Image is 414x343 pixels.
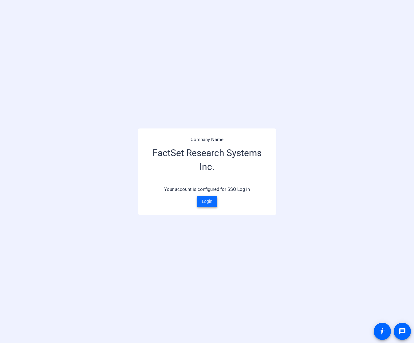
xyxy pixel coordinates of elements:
a: Login [197,196,217,207]
span: Login [202,198,212,205]
mat-icon: accessibility [379,328,386,335]
p: Your account is configured for SSO Log in [146,183,269,196]
h3: FactSet Research Systems Inc. [146,143,269,183]
mat-icon: message [399,328,406,335]
p: Company Name [146,136,269,143]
